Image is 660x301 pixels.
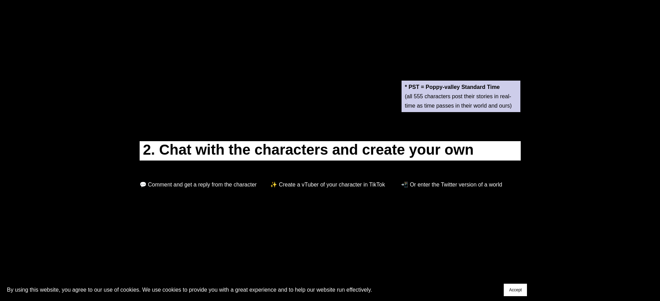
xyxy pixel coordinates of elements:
h1: 2. Chat with the characters and create your own [140,141,521,160]
p: 💬 Comment and get a reply from the character [140,180,259,189]
p: By using this website, you agree to our use of cookies. We use cookies to provide you with a grea... [7,285,372,294]
p: 📲 Or enter the Twitter version of a world [401,180,520,189]
p: ✨ Create a vTuber of your character in TikTok [270,180,389,189]
span: Accept [509,288,522,292]
div: (all 555 characters post their stories in real-time as time passes in their world and ours) [402,81,521,112]
strong: * PST = Poppy-valley Standard Time [405,84,500,90]
button: Accept [504,284,527,296]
